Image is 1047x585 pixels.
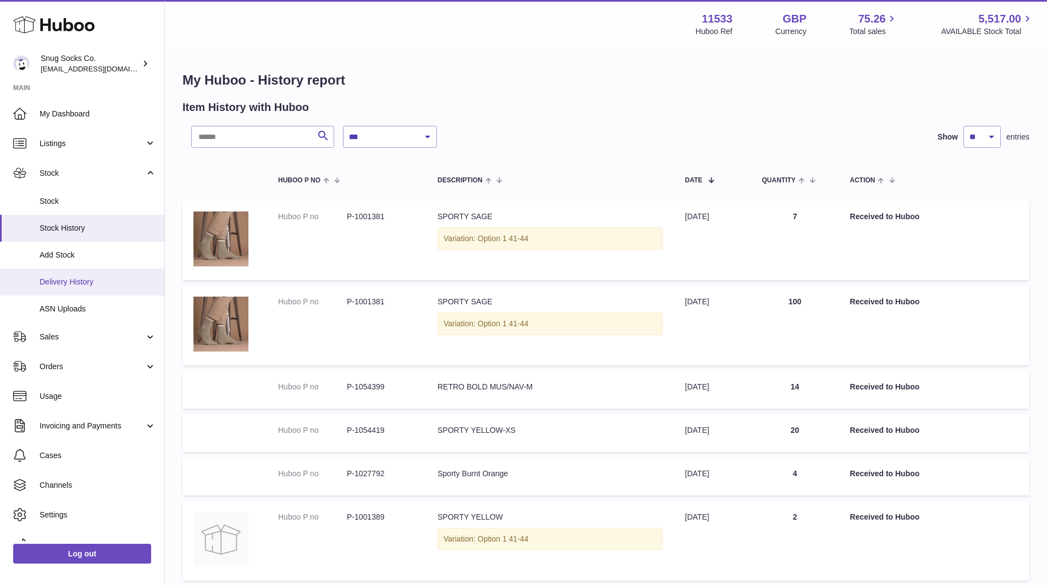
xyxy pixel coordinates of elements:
strong: 11533 [702,12,733,26]
dt: Huboo P no [278,469,347,479]
span: Cases [40,450,156,461]
img: S021.jpg [193,297,248,352]
td: [DATE] [674,200,751,280]
div: Huboo Ref [696,26,733,37]
span: 75.26 [858,12,885,26]
span: Huboo P no [278,177,320,184]
td: RETRO BOLD MUS/NAV-M [426,371,674,409]
a: 5,517.00 AVAILABLE Stock Total [941,12,1034,37]
span: Channels [40,480,156,491]
strong: Received to Huboo [850,212,919,221]
td: SPORTY SAGE [426,286,674,365]
dd: P-1001381 [347,297,416,307]
span: AVAILABLE Stock Total [941,26,1034,37]
span: Invoicing and Payments [40,421,145,431]
strong: Received to Huboo [850,469,919,478]
td: [DATE] [674,414,751,452]
div: Variation: Option 1 41-44 [437,227,663,250]
span: Action [850,177,875,184]
td: SPORTY SAGE [426,200,674,280]
span: 5,517.00 [978,12,1021,26]
td: 4 [751,458,839,495]
span: [EMAIL_ADDRESS][DOMAIN_NAME] [41,64,162,73]
dt: Huboo P no [278,382,347,392]
div: Variation: Option 1 41-44 [437,528,663,550]
strong: Received to Huboo [850,297,919,306]
span: Returns [40,539,156,550]
h1: My Huboo - History report [182,71,1029,89]
a: Log out [13,544,151,564]
span: ASN Uploads [40,304,156,314]
span: Usage [40,391,156,402]
label: Show [938,132,958,142]
span: Stock [40,196,156,207]
dd: P-1054419 [347,425,416,436]
span: Description [437,177,483,184]
dd: P-1027792 [347,469,416,479]
strong: Received to Huboo [850,512,919,521]
span: Stock [40,168,145,179]
div: Currency [775,26,807,37]
dt: Huboo P no [278,297,347,307]
span: My Dashboard [40,109,156,119]
a: 75.26 Total sales [849,12,898,37]
dd: P-1001381 [347,211,416,222]
td: [DATE] [674,371,751,409]
img: S021.jpg [193,211,248,266]
td: [DATE] [674,501,751,581]
td: [DATE] [674,458,751,495]
span: Delivery History [40,277,156,287]
span: Settings [40,510,156,520]
td: 14 [751,371,839,409]
td: SPORTY YELLOW [426,501,674,581]
strong: GBP [783,12,806,26]
span: Total sales [849,26,898,37]
span: Date [685,177,702,184]
img: info@snugsocks.co.uk [13,55,30,72]
td: 100 [751,286,839,365]
div: Snug Socks Co. [41,53,140,74]
dt: Huboo P no [278,512,347,522]
h2: Item History with Huboo [182,100,309,115]
strong: Received to Huboo [850,382,919,391]
span: entries [1006,132,1029,142]
td: 20 [751,414,839,452]
span: Quantity [762,177,795,184]
span: Stock History [40,223,156,233]
div: Variation: Option 1 41-44 [437,313,663,335]
span: Sales [40,332,145,342]
dt: Huboo P no [278,211,347,222]
td: SPORTY YELLOW-XS [426,414,674,452]
td: 2 [751,501,839,581]
dt: Huboo P no [278,425,347,436]
span: Listings [40,138,145,149]
img: no-photo.jpg [193,512,248,567]
dd: P-1054399 [347,382,416,392]
span: Orders [40,361,145,372]
td: [DATE] [674,286,751,365]
dd: P-1001389 [347,512,416,522]
td: 7 [751,200,839,280]
span: Add Stock [40,250,156,260]
td: Sporty Burnt Orange [426,458,674,495]
strong: Received to Huboo [850,426,919,434]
